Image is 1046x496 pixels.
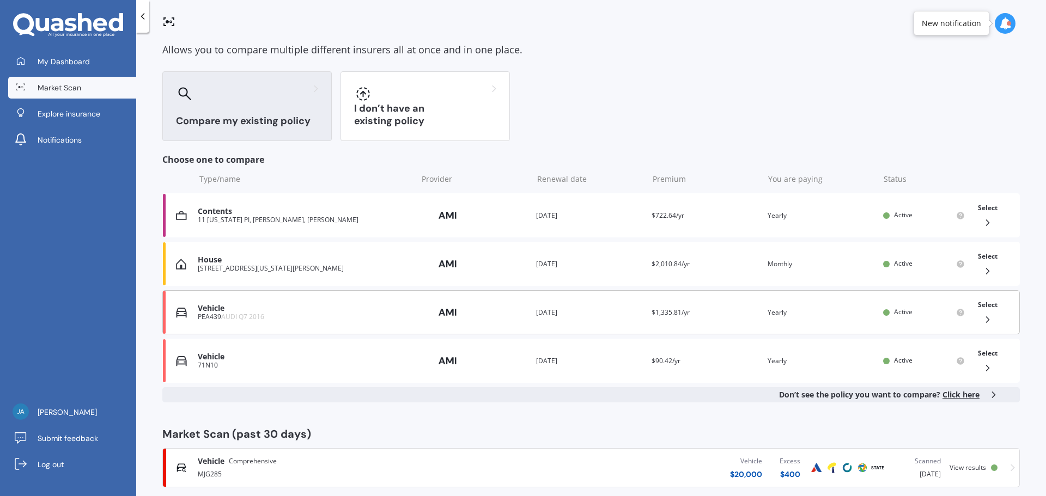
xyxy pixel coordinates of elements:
span: Notifications [38,134,82,145]
span: Comprehensive [229,456,277,467]
span: Active [894,259,913,268]
div: Premium [653,174,759,185]
a: Submit feedback [8,427,136,449]
a: Notifications [8,129,136,151]
div: 71N10 [198,362,412,369]
div: $ 400 [780,469,800,480]
span: Select [978,348,998,358]
div: Type/name [199,174,413,185]
span: Explore insurance [38,108,100,119]
img: Protecta [856,461,869,474]
div: [STREET_ADDRESS][US_STATE][PERSON_NAME] [198,265,412,272]
span: Vehicle [198,456,224,467]
span: Submit feedback [38,433,98,444]
span: Select [978,203,998,212]
div: Yearly [768,356,874,366]
div: You are paying [768,174,875,185]
img: Contents [176,210,187,221]
img: Cove [841,461,854,474]
div: Monthly [768,259,874,270]
span: View results [950,463,986,472]
span: [PERSON_NAME] [38,407,97,418]
div: Allows you to compare multiple different insurers all at once and in one place. [162,42,1020,58]
div: $ 20,000 [730,469,762,480]
a: VehicleComprehensiveMJG285Vehicle$20,000Excess$400AutosureTowerCoveProtectaStateScanned[DATE]View... [162,448,1020,487]
span: $90.42/yr [652,356,680,365]
span: Active [894,210,913,219]
h3: Compare my existing policy [176,115,318,127]
a: Market Scan [8,77,136,99]
div: House [198,255,412,265]
div: Excess [780,456,800,467]
div: Yearly [768,210,874,221]
div: New notification [922,18,981,29]
b: Don’t see the policy you want to compare? [779,389,980,400]
span: $2,010.84/yr [652,259,690,268]
div: [DATE] [536,259,643,270]
div: Vehicle [730,456,762,467]
div: [DATE] [894,456,941,480]
div: Scanned [894,456,941,467]
span: Select [978,300,998,309]
span: Log out [38,459,64,470]
a: Log out [8,454,136,475]
span: Market Scan [38,82,81,93]
span: Click here [942,389,980,400]
img: Tower [825,461,838,474]
span: My Dashboard [38,56,90,67]
span: AUDI Q7 2016 [221,312,264,321]
a: Explore insurance [8,103,136,125]
div: 11 [US_STATE] PI, [PERSON_NAME], [PERSON_NAME] [198,216,412,224]
img: AMI [421,205,475,226]
div: Provider [422,174,528,185]
img: Autosure [810,461,823,474]
div: Yearly [768,307,874,318]
a: My Dashboard [8,51,136,72]
div: Vehicle [198,304,412,313]
div: Choose one to compare [162,154,1020,165]
span: $1,335.81/yr [652,308,690,317]
div: MJG285 [198,467,492,480]
img: AMI [421,302,475,323]
div: Status [884,174,965,185]
span: $722.64/yr [652,211,684,220]
span: Active [894,356,913,365]
div: Vehicle [198,352,412,362]
div: Market Scan (past 30 days) [162,428,1020,439]
div: PEA439 [198,313,412,321]
span: Select [978,252,998,261]
div: Contents [198,207,412,216]
span: Active [894,307,913,316]
img: House [176,259,186,270]
img: 4005ff6056ba6bfb37146a423cccf161 [13,403,29,420]
div: [DATE] [536,307,643,318]
div: [DATE] [536,210,643,221]
h3: I don’t have an existing policy [354,102,496,127]
img: Vehicle [176,356,187,366]
div: [DATE] [536,356,643,366]
img: State [871,461,884,474]
img: AMI [421,351,475,371]
div: Renewal date [537,174,644,185]
img: Vehicle [176,307,187,318]
a: [PERSON_NAME] [8,401,136,423]
img: AMI [421,254,475,274]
